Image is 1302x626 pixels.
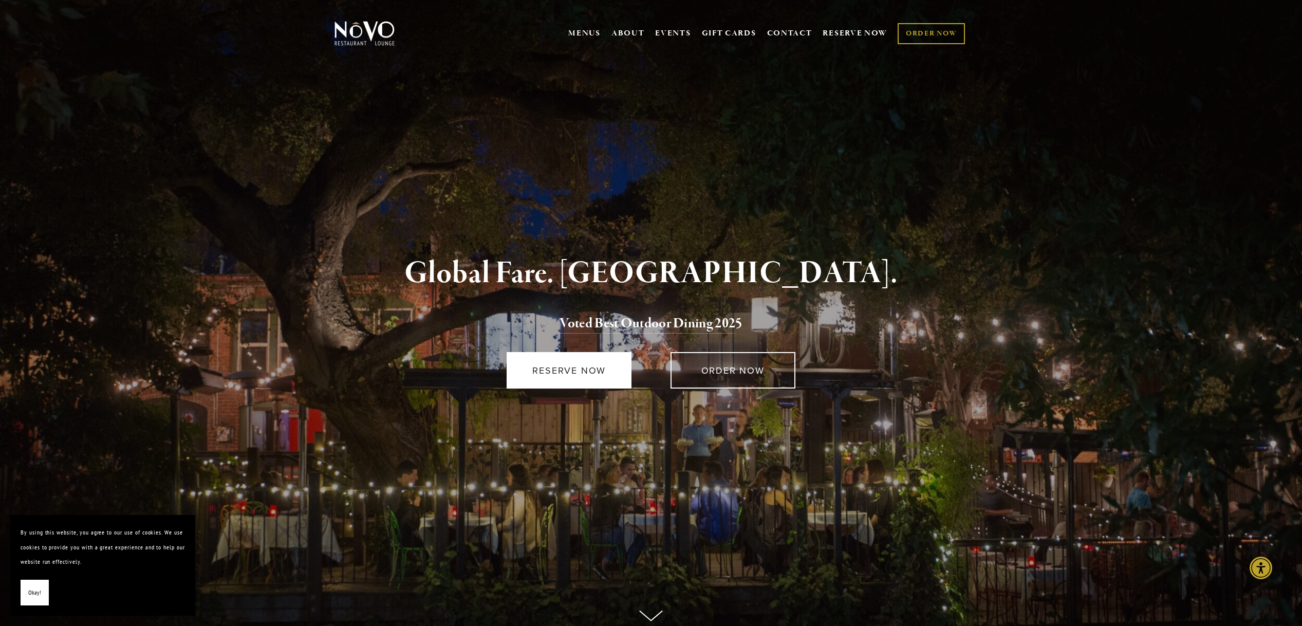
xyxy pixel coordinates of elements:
[898,23,965,44] a: ORDER NOW
[21,525,185,569] p: By using this website, you agree to our use of cookies. We use cookies to provide you with a grea...
[560,315,735,334] a: Voted Best Outdoor Dining 202
[702,24,756,43] a: GIFT CARDS
[655,28,691,39] a: EVENTS
[611,28,645,39] a: ABOUT
[21,580,49,606] button: Okay!
[767,24,812,43] a: CONTACT
[10,515,195,616] section: Cookie banner
[1250,557,1272,579] div: Accessibility Menu
[671,352,795,389] a: ORDER NOW
[332,21,397,46] img: Novo Restaurant &amp; Lounge
[823,24,887,43] a: RESERVE NOW
[351,313,951,335] h2: 5
[568,28,601,39] a: MENUS
[404,254,897,293] strong: Global Fare. [GEOGRAPHIC_DATA].
[28,585,41,600] span: Okay!
[507,352,631,389] a: RESERVE NOW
